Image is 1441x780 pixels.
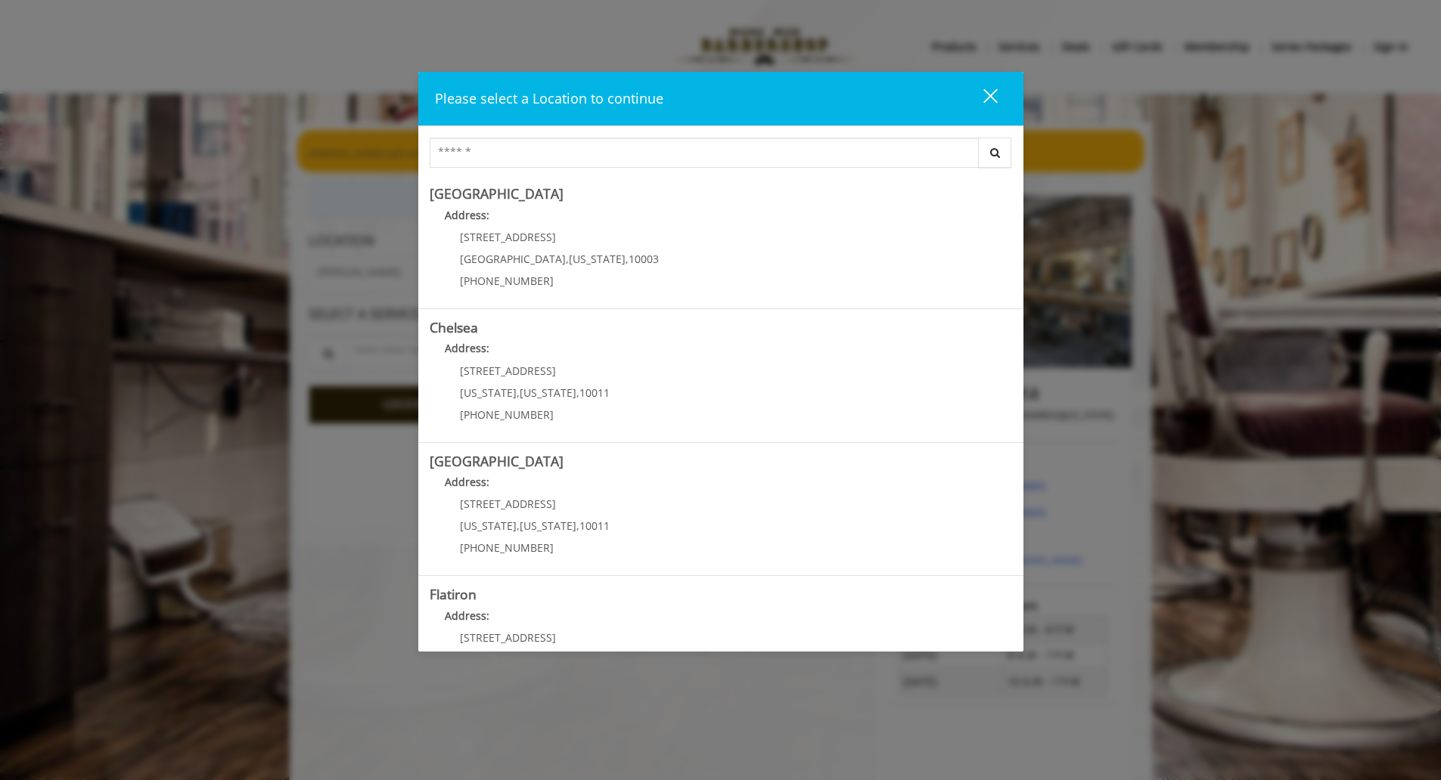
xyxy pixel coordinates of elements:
b: Address: [445,208,489,222]
span: [PHONE_NUMBER] [460,407,554,422]
span: [GEOGRAPHIC_DATA] [460,252,566,266]
b: Address: [445,475,489,489]
div: Center Select [430,138,1012,175]
b: Address: [445,341,489,355]
span: [US_STATE] [460,518,517,533]
b: Flatiron [430,585,477,603]
span: [US_STATE] [460,385,517,400]
span: 10011 [579,385,610,400]
span: [STREET_ADDRESS] [460,497,556,511]
span: , [566,252,569,266]
span: [US_STATE] [569,252,626,266]
span: , [576,385,579,400]
span: , [517,518,520,533]
span: [PHONE_NUMBER] [460,274,554,288]
span: , [626,252,629,266]
button: close dialog [955,83,1007,114]
span: [US_STATE] [520,518,576,533]
span: 10003 [629,252,659,266]
span: 10011 [579,518,610,533]
span: [STREET_ADDRESS] [460,230,556,244]
span: [STREET_ADDRESS] [460,630,556,645]
b: [GEOGRAPHIC_DATA] [430,452,564,470]
span: , [576,518,579,533]
span: [STREET_ADDRESS] [460,364,556,378]
span: , [517,385,520,400]
i: Search button [986,147,1004,158]
b: [GEOGRAPHIC_DATA] [430,184,564,203]
b: Address: [445,608,489,623]
span: Please select a Location to continue [435,89,663,107]
span: [PHONE_NUMBER] [460,540,554,555]
div: close dialog [966,88,996,110]
span: [US_STATE] [520,385,576,400]
b: Chelsea [430,318,478,336]
input: Search Center [430,138,979,168]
